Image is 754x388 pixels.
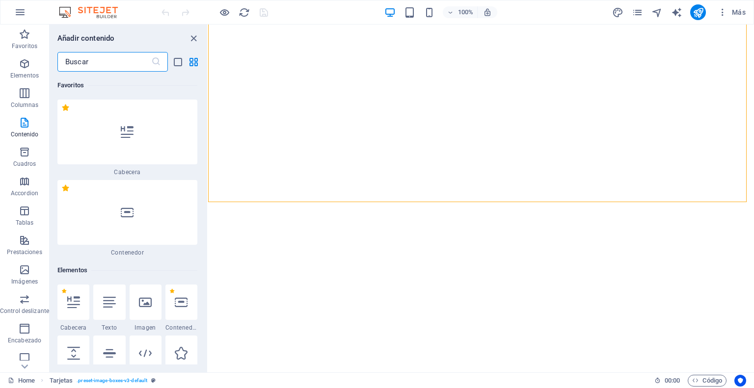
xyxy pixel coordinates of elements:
[692,375,722,387] span: Código
[10,72,39,79] p: Elementos
[8,336,41,344] p: Encabezado
[130,324,162,332] span: Imagen
[7,248,42,256] p: Prestaciones
[188,56,199,68] button: grid-view
[654,375,680,387] h6: Tiempo de la sesión
[11,130,39,138] p: Contenido
[13,160,36,168] p: Cuadros
[483,8,492,17] i: Al redimensionar, ajustar el nivel de zoom automáticamente para ajustarse al dispositivo elegido.
[718,7,746,17] span: Más
[632,7,643,18] i: Páginas (Ctrl+Alt+S)
[57,32,114,44] h6: Añadir contenido
[165,285,197,332] div: Contenedor
[61,103,70,112] span: Eliminar de favoritos
[688,375,727,387] button: Código
[690,4,706,20] button: publish
[57,249,197,257] span: Contenedor
[57,324,89,332] span: Cabecera
[443,6,478,18] button: 100%
[651,6,663,18] button: navigator
[734,375,746,387] button: Usercentrics
[665,375,680,387] span: 00 00
[612,6,623,18] button: design
[130,285,162,332] div: Imagen
[631,6,643,18] button: pages
[238,6,250,18] button: reload
[165,324,197,332] span: Contenedor
[671,6,682,18] button: text_generator
[672,377,673,384] span: :
[50,375,156,387] nav: breadcrumb
[93,324,125,332] span: Texto
[61,288,67,294] span: Eliminar de favoritos
[612,7,623,18] i: Diseño (Ctrl+Alt+Y)
[172,56,184,68] button: list-view
[56,6,130,18] img: Editor Logo
[77,375,147,387] span: . preset-image-boxes-v3-default
[8,375,35,387] a: Haz clic para cancelar la selección y doble clic para abrir páginas
[671,7,682,18] i: AI Writer
[11,189,38,197] p: Accordion
[11,101,39,109] p: Columnas
[57,285,89,332] div: Cabecera
[57,168,197,176] span: Cabecera
[714,4,750,20] button: Más
[218,6,230,18] button: Haz clic para salir del modo de previsualización y seguir editando
[12,42,37,50] p: Favoritos
[151,378,156,383] i: Este elemento es un preajuste personalizable
[651,7,663,18] i: Navegador
[11,278,38,285] p: Imágenes
[239,7,250,18] i: Volver a cargar página
[57,100,197,176] div: Cabecera
[57,52,151,72] input: Buscar
[93,285,125,332] div: Texto
[57,264,197,276] h6: Elementos
[458,6,473,18] h6: 100%
[169,288,175,294] span: Eliminar de favoritos
[57,79,197,91] h6: Favoritos
[57,180,197,257] div: Contenedor
[188,32,199,44] button: close panel
[693,7,704,18] i: Publicar
[16,219,34,227] p: Tablas
[61,184,70,192] span: Eliminar de favoritos
[50,375,73,387] span: Haz clic para seleccionar y doble clic para editar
